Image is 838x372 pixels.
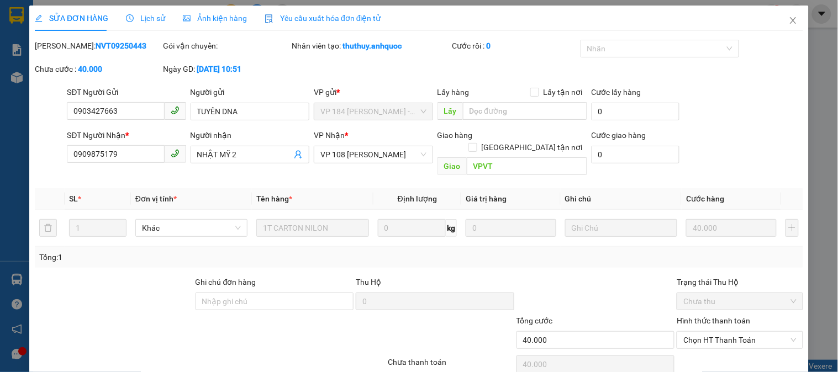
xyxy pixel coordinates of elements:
b: 0 [487,41,491,50]
label: Cước lấy hàng [592,88,641,97]
span: phone [171,106,180,115]
input: VD: Bàn, Ghế [256,219,368,237]
span: clock-circle [126,14,134,22]
span: Cước hàng [686,194,724,203]
span: Thu Hộ [356,278,381,286]
input: Dọc đường [467,157,587,175]
span: Định lượng [398,194,437,203]
span: Tên hàng [256,194,292,203]
label: Hình thức thanh toán [677,316,750,325]
input: Dọc đường [463,102,587,120]
input: Ghi chú đơn hàng [196,293,354,310]
div: VP gửi [314,86,433,98]
button: plus [786,219,799,237]
input: 0 [686,219,777,237]
b: 40.000 [78,65,102,73]
span: kg [446,219,457,237]
th: Ghi chú [561,188,682,210]
div: Cước rồi : [452,40,578,52]
span: Chọn HT Thanh Toán [683,332,796,348]
span: Chưa thu [683,293,796,310]
span: Tổng cước [516,316,553,325]
span: Giá trị hàng [466,194,507,203]
span: edit [35,14,43,22]
span: picture [183,14,191,22]
div: Ngày GD: [164,63,289,75]
span: Giao [438,157,467,175]
b: thuthuy.anhquoc [342,41,402,50]
span: VP 184 Nguyễn Văn Trỗi - HCM [320,103,426,120]
span: Lấy hàng [438,88,470,97]
img: icon [265,14,273,23]
div: [PERSON_NAME]: [35,40,161,52]
span: Lịch sử [126,14,165,23]
span: Lấy tận nơi [539,86,587,98]
input: Cước giao hàng [592,146,680,163]
div: Chưa cước : [35,63,161,75]
input: Ghi Chú [565,219,677,237]
b: NVT09250443 [96,41,146,50]
div: Nhân viên tạo: [292,40,450,52]
div: Trạng thái Thu Hộ [677,276,803,288]
span: SỬA ĐƠN HÀNG [35,14,108,23]
span: VP 108 Lê Hồng Phong - Vũng Tàu [320,146,426,163]
button: Close [778,6,809,36]
label: Ghi chú đơn hàng [196,278,256,286]
span: Khác [142,220,241,236]
span: Yêu cầu xuất hóa đơn điện tử [265,14,381,23]
label: Cước giao hàng [592,131,646,140]
span: Giao hàng [438,131,473,140]
button: delete [39,219,57,237]
span: user-add [294,150,303,159]
div: SĐT Người Gửi [67,86,186,98]
input: Cước lấy hàng [592,103,680,120]
b: [DATE] 10:51 [197,65,242,73]
div: SĐT Người Nhận [67,129,186,141]
span: Đơn vị tính [135,194,177,203]
div: Người nhận [191,129,309,141]
span: Ảnh kiện hàng [183,14,247,23]
div: Tổng: 1 [39,251,324,263]
span: VP Nhận [314,131,345,140]
input: 0 [466,219,556,237]
span: Lấy [438,102,463,120]
div: Người gửi [191,86,309,98]
span: [GEOGRAPHIC_DATA] tận nơi [477,141,587,153]
span: SL [69,194,78,203]
span: phone [171,149,180,158]
span: close [789,16,798,25]
div: Gói vận chuyển: [164,40,289,52]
